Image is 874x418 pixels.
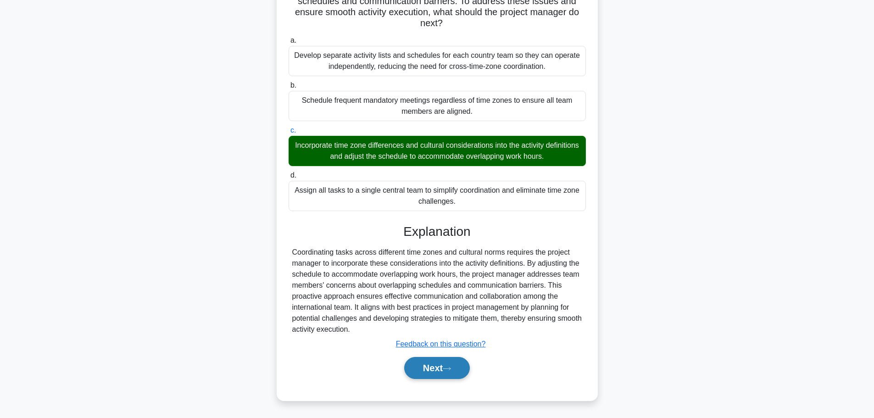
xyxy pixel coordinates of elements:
div: Develop separate activity lists and schedules for each country team so they can operate independe... [289,46,586,76]
div: Incorporate time zone differences and cultural considerations into the activity definitions and a... [289,136,586,166]
span: a. [290,36,296,44]
h3: Explanation [294,224,580,240]
div: Assign all tasks to a single central team to simplify coordination and eliminate time zone challe... [289,181,586,211]
span: b. [290,81,296,89]
div: Coordinating tasks across different time zones and cultural norms requires the project manager to... [292,247,582,335]
div: Schedule frequent mandatory meetings regardless of time zones to ensure all team members are alig... [289,91,586,121]
span: c. [290,126,296,134]
span: d. [290,171,296,179]
a: Feedback on this question? [396,340,486,348]
button: Next [404,357,470,379]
